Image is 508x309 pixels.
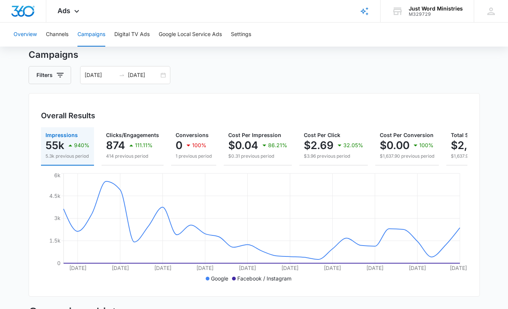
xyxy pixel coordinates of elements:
[451,139,504,151] p: $2,349.60
[343,143,363,148] p: 32.05%
[380,132,434,138] span: Cost Per Conversion
[29,66,71,84] button: Filters
[380,139,409,151] p: $0.00
[77,23,105,47] button: Campaigns
[159,23,222,47] button: Google Local Service Ads
[409,265,426,271] tspan: [DATE]
[231,23,251,47] button: Settings
[228,132,281,138] span: Cost Per Impression
[419,143,434,148] p: 100%
[451,132,482,138] span: Total Spend
[304,153,363,160] p: $3.96 previous period
[58,7,70,15] span: Ads
[69,265,86,271] tspan: [DATE]
[409,6,463,12] div: account name
[450,265,467,271] tspan: [DATE]
[114,23,150,47] button: Digital TV Ads
[49,237,61,244] tspan: 1.5k
[45,132,78,138] span: Impressions
[41,110,95,121] h3: Overall Results
[54,215,61,221] tspan: 3k
[211,274,228,282] p: Google
[268,143,287,148] p: 86.21%
[49,193,61,199] tspan: 4.5k
[135,143,153,148] p: 111.11%
[176,132,209,138] span: Conversions
[409,12,463,17] div: account id
[228,153,287,160] p: $0.31 previous period
[119,72,125,78] span: to
[366,265,384,271] tspan: [DATE]
[29,48,480,62] h3: Campaigns
[111,265,129,271] tspan: [DATE]
[54,172,61,178] tspan: 6k
[239,265,256,271] tspan: [DATE]
[45,153,89,160] p: 5.3k previous period
[45,139,64,151] p: 55k
[192,143,206,148] p: 100%
[119,72,125,78] span: swap-right
[380,153,434,160] p: $1,637.90 previous period
[85,71,116,79] input: Start date
[57,260,61,266] tspan: 0
[74,143,89,148] p: 940%
[281,265,299,271] tspan: [DATE]
[237,274,291,282] p: Facebook / Instagram
[106,132,159,138] span: Clicks/Engagements
[304,139,334,151] p: $2.69
[176,139,182,151] p: 0
[324,265,341,271] tspan: [DATE]
[154,265,171,271] tspan: [DATE]
[196,265,214,271] tspan: [DATE]
[176,153,212,160] p: 1 previous period
[304,132,340,138] span: Cost Per Click
[106,139,125,151] p: 874
[14,23,37,47] button: Overview
[128,71,159,79] input: End date
[228,139,258,151] p: $0.04
[46,23,68,47] button: Channels
[106,153,159,160] p: 414 previous period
